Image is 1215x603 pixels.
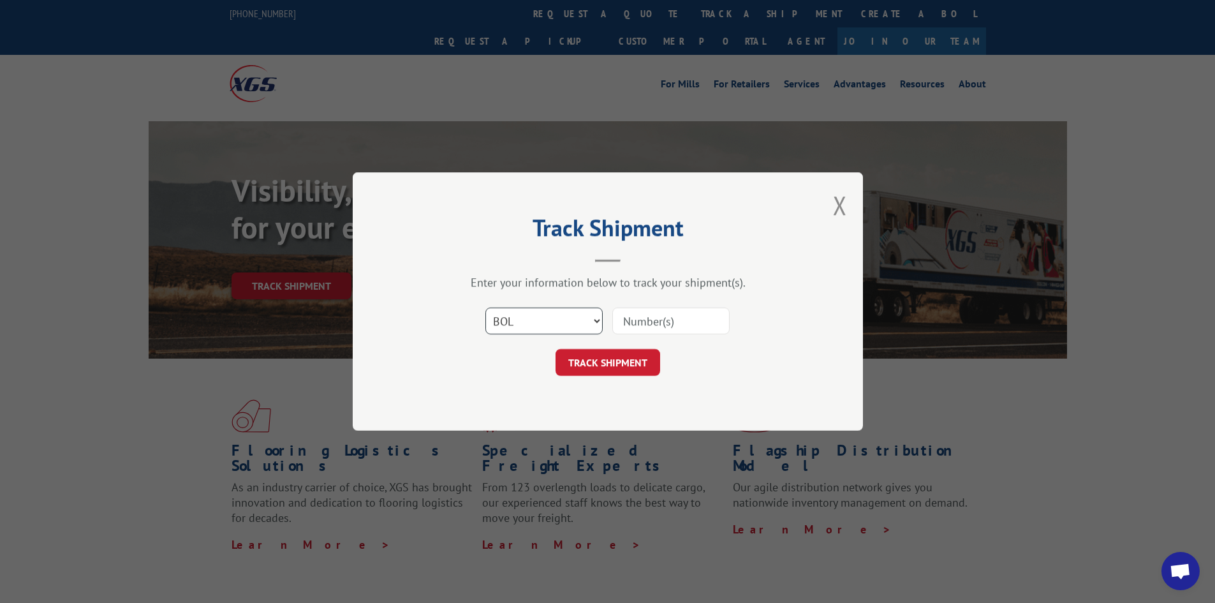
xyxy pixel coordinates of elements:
[833,188,847,222] button: Close modal
[1161,552,1200,590] div: Open chat
[416,219,799,243] h2: Track Shipment
[556,349,660,376] button: TRACK SHIPMENT
[612,308,730,334] input: Number(s)
[416,275,799,290] div: Enter your information below to track your shipment(s).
